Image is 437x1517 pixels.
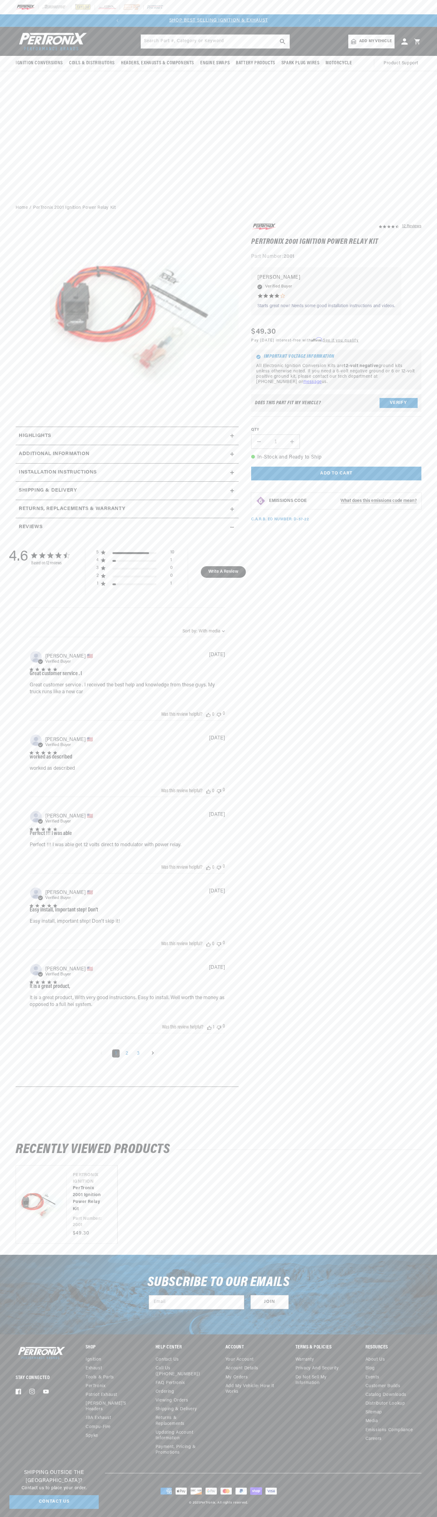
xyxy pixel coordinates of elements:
[223,1024,225,1030] div: 0
[365,1408,382,1417] a: Sitemap
[118,56,197,71] summary: Headers, Exhausts & Components
[209,812,225,817] div: [DATE]
[45,653,93,659] span: Herbert M.
[156,1387,174,1396] a: Ordering
[217,711,221,717] div: Vote down
[45,660,71,664] span: Verified Buyer
[201,566,246,578] button: Write A Review
[96,1048,107,1058] a: Goto previous page
[16,500,239,518] summary: Returns, Replacements & Warranty
[170,550,174,557] div: 10
[223,711,225,717] div: 0
[251,427,421,433] label: QTY
[311,337,322,342] span: Affirm
[217,788,221,793] div: Vote down
[9,1495,99,1509] a: Contact Us
[217,1501,248,1505] small: All rights reserved.
[96,573,174,581] div: 2 star by 0 reviews
[86,1399,137,1414] a: [PERSON_NAME]'s Headers
[217,864,221,870] div: Vote down
[19,487,77,495] h2: Shipping & Delivery
[170,581,172,589] div: 1
[226,1373,248,1382] a: My orders
[257,273,395,282] p: [PERSON_NAME]
[251,239,421,245] h1: PerTronix 2001 Ignition Power Relay Kit
[16,222,239,414] media-gallery: Gallery Viewer
[156,1405,197,1414] a: Shipping & Delivery
[45,813,93,819] span: Mike E.
[223,940,225,946] div: 0
[170,573,173,581] div: 0
[281,60,320,66] span: Spark Plug Wires
[223,788,225,793] div: 0
[16,204,421,211] nav: breadcrumbs
[156,1443,211,1457] a: Payment, Pricing & Promotions
[19,469,97,477] h2: Installation instructions
[365,1435,382,1443] a: Careers
[269,498,307,503] strong: EMISSIONS CODE
[16,482,239,500] summary: Shipping & Delivery
[86,1414,111,1422] a: JBA Exhaust
[147,1277,290,1289] h3: Subscribe to our emails
[212,712,214,717] div: 0
[69,60,115,66] span: Coils & Distributors
[86,1357,102,1364] a: Ignition
[182,629,197,634] span: Sort by:
[96,573,99,579] div: 2
[96,557,99,563] div: 4
[223,864,225,870] div: 0
[251,337,358,343] p: Pay [DATE] interest-free with .
[16,1144,421,1156] h2: RECENTLY VIEWED PRODUCTS
[217,940,221,946] div: Vote down
[251,454,421,462] p: In-Stock and Ready to Ship
[170,557,172,565] div: 1
[384,56,421,71] summary: Product Support
[226,1382,281,1396] a: Add My Vehicle: How It Works
[111,14,124,27] button: Translation missing: en.sections.announcements.previous_announcement
[30,907,98,913] div: Easy install, important step! Don't
[251,253,421,261] div: Part Number:
[45,972,71,976] span: Verified Buyer
[161,712,202,717] div: Was this review helpful?
[16,427,239,445] summary: Highlights
[73,1185,105,1213] a: PerTronix 2001 Ignition Power Relay Kit
[156,1396,188,1405] a: Viewing Orders
[156,1379,185,1387] a: FAQ Pertronix
[256,355,416,359] h6: Important Voltage Information
[19,432,51,440] h2: Highlights
[256,364,416,385] p: All Electronic Ignition Conversion Kits are ground kits unless otherwise noted. If you need a 6-v...
[45,743,71,747] span: Verified Buyer
[206,865,211,870] div: Vote up
[66,56,118,71] summary: Coils & Distributors
[156,1357,179,1364] a: Contact us
[209,889,225,894] div: [DATE]
[340,498,417,503] strong: What does this emissions code mean?
[212,941,214,946] div: 0
[9,1485,99,1492] p: Contact us to place your order.
[16,60,63,66] span: Ignition Conversions
[209,965,225,970] div: [DATE]
[255,400,321,405] div: Does This part fit My vehicle?
[30,668,82,671] div: 5 star rating out of 5 stars
[19,523,42,531] h2: Reviews
[278,56,323,71] summary: Spark Plug Wires
[269,498,417,504] button: EMISSIONS CODEWhat does this emissions code mean?
[149,1295,244,1309] input: Email
[365,1426,413,1435] a: Emissions compliance
[45,966,93,972] span: Ronald L.
[30,754,72,760] div: worked as described
[124,17,313,24] div: Announcement
[233,56,278,71] summary: Battery Products
[189,1501,216,1505] small: © 2025 .
[251,1295,289,1309] button: Subscribe
[16,445,239,463] summary: Additional Information
[162,1025,203,1030] div: Was this review helpful?
[197,56,233,71] summary: Engine Swaps
[30,904,98,907] div: 5 star rating out of 5 stars
[284,254,295,259] strong: 2001
[365,1399,405,1408] a: Distributor Lookup
[226,1364,258,1373] a: Account details
[256,496,266,506] img: Emissions code
[96,550,99,555] div: 5
[325,60,352,66] span: Motorcycle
